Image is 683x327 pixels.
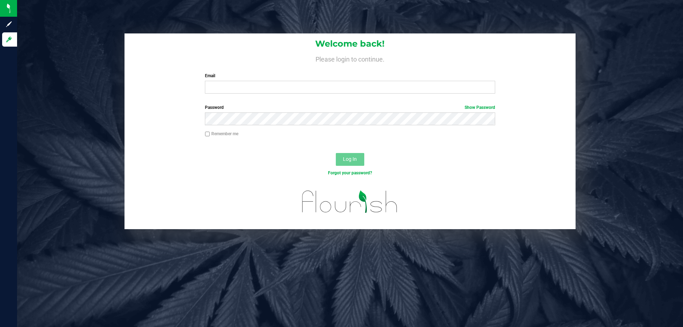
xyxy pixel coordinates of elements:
[5,21,12,28] inline-svg: Sign up
[125,39,576,48] h1: Welcome back!
[5,36,12,43] inline-svg: Log in
[336,153,364,166] button: Log In
[343,156,357,162] span: Log In
[205,73,495,79] label: Email
[328,170,372,175] a: Forgot your password?
[293,184,406,220] img: flourish_logo.svg
[205,131,238,137] label: Remember me
[205,105,224,110] span: Password
[125,54,576,63] h4: Please login to continue.
[205,132,210,137] input: Remember me
[465,105,495,110] a: Show Password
